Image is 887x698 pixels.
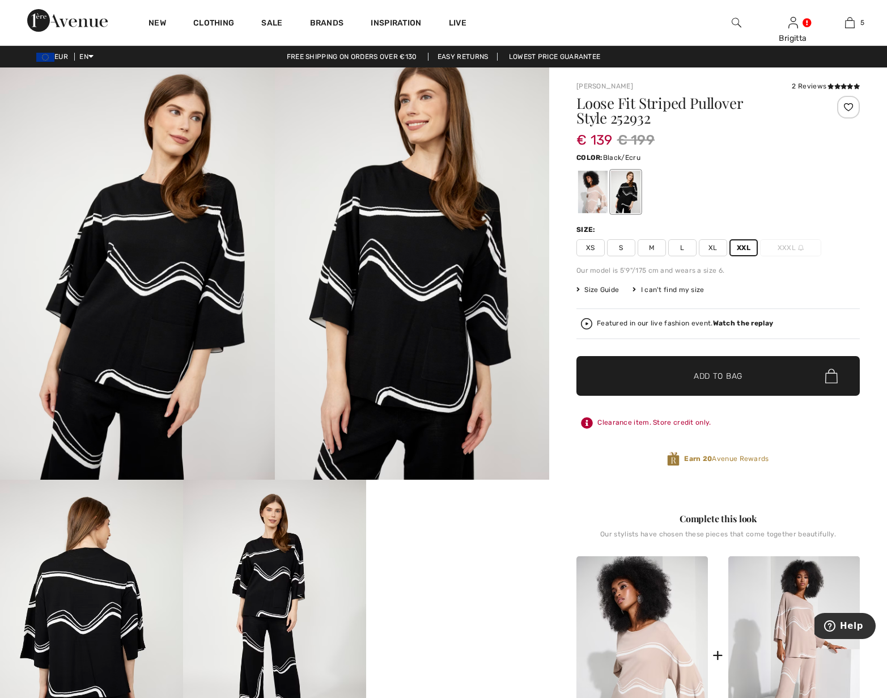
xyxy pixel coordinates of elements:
img: Bag.svg [825,369,838,383]
span: XS [576,239,605,256]
img: My Bag [845,16,855,29]
span: S [607,239,635,256]
span: EN [79,53,94,61]
span: M [638,239,666,256]
span: 5 [860,18,864,28]
img: ring-m.svg [798,245,804,251]
div: Our stylists have chosen these pieces that come together beautifully. [576,530,860,547]
strong: Earn 20 [684,455,712,463]
span: Avenue Rewards [684,454,769,464]
img: My Info [788,16,798,29]
div: Complete this look [576,512,860,526]
div: Dune/ecru [578,171,608,213]
span: XL [699,239,727,256]
img: Watch the replay [581,318,592,329]
img: Euro [36,53,54,62]
button: Add to Bag [576,356,860,396]
a: [PERSON_NAME] [576,82,633,90]
iframe: Opens a widget where you can find more information [814,613,876,641]
img: Avenue Rewards [667,451,680,467]
span: EUR [36,53,73,61]
a: Brands [310,18,344,30]
div: + [712,642,723,668]
span: € 199 [617,130,655,150]
span: Size Guide [576,285,619,295]
div: 2 Reviews [792,81,860,91]
span: Inspiration [371,18,421,30]
span: Add to Bag [694,370,742,382]
span: € 139 [576,121,613,148]
img: search the website [732,16,741,29]
a: Sale [261,18,282,30]
a: 5 [822,16,877,29]
strong: Watch the replay [713,319,774,327]
a: Clothing [193,18,234,30]
div: Size: [576,225,598,235]
div: Featured in our live fashion event. [597,320,773,327]
a: Live [449,17,466,29]
div: Our model is 5'9"/175 cm and wears a size 6. [576,265,860,276]
div: Brigitta [765,32,821,44]
video: Your browser does not support the video tag. [366,480,549,572]
span: XXXL [760,239,821,256]
a: Easy Returns [428,53,498,61]
a: Sign In [788,17,798,28]
span: XXL [729,239,758,256]
h1: Loose Fit Striped Pullover Style 252932 [576,96,813,125]
div: Clearance item. Store credit only. [576,413,860,433]
span: Black/Ecru [603,154,640,162]
a: Free shipping on orders over €130 [278,53,426,61]
span: Color: [576,154,603,162]
img: Loose Fit Striped Pullover Style 252932. 2 [275,67,550,480]
div: I can't find my size [633,285,704,295]
span: L [668,239,697,256]
div: Black/Ecru [611,171,640,213]
a: Lowest Price Guarantee [500,53,610,61]
a: New [148,18,166,30]
img: 1ère Avenue [27,9,108,32]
